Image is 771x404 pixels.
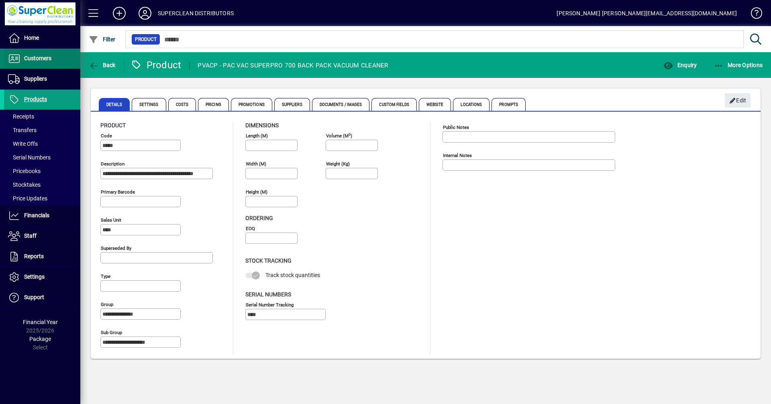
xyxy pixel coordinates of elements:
[8,195,47,202] span: Price Updates
[245,291,291,298] span: Serial Numbers
[265,272,320,278] span: Track stock quantities
[245,215,273,221] span: Ordering
[24,35,39,41] span: Home
[557,7,737,20] div: [PERSON_NAME] [PERSON_NAME][EMAIL_ADDRESS][DOMAIN_NAME]
[8,182,41,188] span: Stocktakes
[419,98,451,111] span: Website
[4,69,80,89] a: Suppliers
[246,133,268,139] mat-label: Length (m)
[101,245,131,251] mat-label: Superseded by
[246,189,267,195] mat-label: Height (m)
[729,94,747,107] span: Edit
[246,302,294,307] mat-label: Serial Number tracking
[4,192,80,205] a: Price Updates
[101,330,122,335] mat-label: Sub group
[4,206,80,226] a: Financials
[4,110,80,123] a: Receipts
[198,59,388,72] div: PVACP - PAC VAC SUPERPRO 700 BACK PACK VACUUM CLEANER
[101,133,112,139] mat-label: Code
[326,161,350,167] mat-label: Weight (Kg)
[24,212,49,218] span: Financials
[4,49,80,69] a: Customers
[274,98,310,111] span: Suppliers
[80,58,124,72] app-page-header-button: Back
[101,189,135,195] mat-label: Primary barcode
[24,55,51,61] span: Customers
[8,141,38,147] span: Write Offs
[663,62,697,68] span: Enquiry
[453,98,490,111] span: Locations
[312,98,370,111] span: Documents / Images
[24,253,44,259] span: Reports
[8,127,37,133] span: Transfers
[4,137,80,151] a: Write Offs
[135,35,157,43] span: Product
[4,28,80,48] a: Home
[4,123,80,137] a: Transfers
[245,257,292,264] span: Stock Tracking
[101,273,110,279] mat-label: Type
[101,161,124,167] mat-label: Description
[132,6,158,20] button: Profile
[8,154,51,161] span: Serial Numbers
[326,133,352,139] mat-label: Volume (m )
[714,62,763,68] span: More Options
[29,336,51,342] span: Package
[231,98,272,111] span: Promotions
[712,58,765,72] button: More Options
[8,168,41,174] span: Pricebooks
[198,98,229,111] span: Pricing
[89,62,116,68] span: Back
[101,302,113,307] mat-label: Group
[4,151,80,164] a: Serial Numbers
[745,2,761,28] a: Knowledge Base
[4,226,80,246] a: Staff
[443,153,472,158] mat-label: Internal Notes
[492,98,526,111] span: Prompts
[349,132,351,136] sup: 3
[23,319,58,325] span: Financial Year
[99,98,130,111] span: Details
[101,217,121,223] mat-label: Sales unit
[132,98,166,111] span: Settings
[87,32,118,47] button: Filter
[158,7,234,20] div: SUPERCLEAN DISTRIBUTORS
[24,294,44,300] span: Support
[131,59,182,71] div: Product
[8,113,34,120] span: Receipts
[24,273,45,280] span: Settings
[100,122,126,129] span: Product
[246,226,255,231] mat-label: EOQ
[24,96,47,102] span: Products
[89,36,116,43] span: Filter
[4,164,80,178] a: Pricebooks
[245,122,279,129] span: Dimensions
[661,58,699,72] button: Enquiry
[24,233,37,239] span: Staff
[725,93,751,108] button: Edit
[246,161,266,167] mat-label: Width (m)
[87,58,118,72] button: Back
[443,124,469,130] mat-label: Public Notes
[4,288,80,308] a: Support
[371,98,416,111] span: Custom Fields
[4,267,80,287] a: Settings
[4,178,80,192] a: Stocktakes
[24,75,47,82] span: Suppliers
[106,6,132,20] button: Add
[4,247,80,267] a: Reports
[168,98,196,111] span: Costs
